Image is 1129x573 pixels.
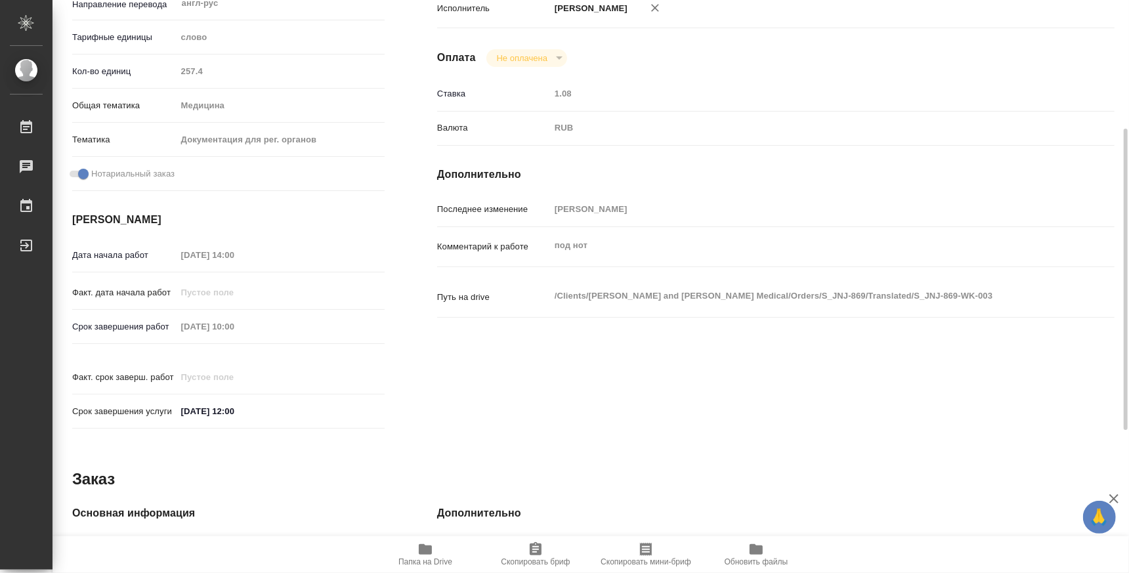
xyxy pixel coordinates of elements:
[72,505,385,521] h4: Основная информация
[480,536,591,573] button: Скопировать бриф
[550,117,1058,139] div: RUB
[177,26,385,49] div: слово
[437,167,1115,182] h4: Дополнительно
[72,212,385,228] h4: [PERSON_NAME]
[177,245,291,265] input: Пустое поле
[72,99,177,112] p: Общая тематика
[72,31,177,44] p: Тарифные единицы
[725,557,788,566] span: Обновить файлы
[437,2,550,15] p: Исполнитель
[91,167,175,180] span: Нотариальный заказ
[72,405,177,418] p: Срок завершения услуги
[177,368,291,387] input: Пустое поле
[370,536,480,573] button: Папка на Drive
[177,317,291,336] input: Пустое поле
[177,95,385,117] div: Медицина
[1083,501,1116,534] button: 🙏
[177,283,291,302] input: Пустое поле
[550,84,1058,103] input: Пустое поле
[701,536,811,573] button: Обновить файлы
[72,320,177,333] p: Срок завершения работ
[177,129,385,151] div: Документация для рег. органов
[72,286,177,299] p: Факт. дата начала работ
[72,371,177,384] p: Факт. срок заверш. работ
[550,234,1058,257] textarea: под нот
[486,49,567,67] div: Не оплачена
[550,200,1058,219] input: Пустое поле
[72,469,115,490] h2: Заказ
[591,536,701,573] button: Скопировать мини-бриф
[1088,503,1111,531] span: 🙏
[72,133,177,146] p: Тематика
[398,557,452,566] span: Папка на Drive
[437,240,550,253] p: Комментарий к работе
[437,50,476,66] h4: Оплата
[601,557,691,566] span: Скопировать мини-бриф
[177,402,291,421] input: ✎ Введи что-нибудь
[177,62,385,81] input: Пустое поле
[72,65,177,78] p: Кол-во единиц
[437,203,550,216] p: Последнее изменение
[437,291,550,304] p: Путь на drive
[550,2,628,15] p: [PERSON_NAME]
[493,53,551,64] button: Не оплачена
[550,285,1058,307] textarea: /Clients/[PERSON_NAME] and [PERSON_NAME] Medical/Orders/S_JNJ-869/Translated/S_JNJ-869-WK-003
[72,249,177,262] p: Дата начала работ
[437,505,1115,521] h4: Дополнительно
[437,87,550,100] p: Ставка
[437,121,550,135] p: Валюта
[501,557,570,566] span: Скопировать бриф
